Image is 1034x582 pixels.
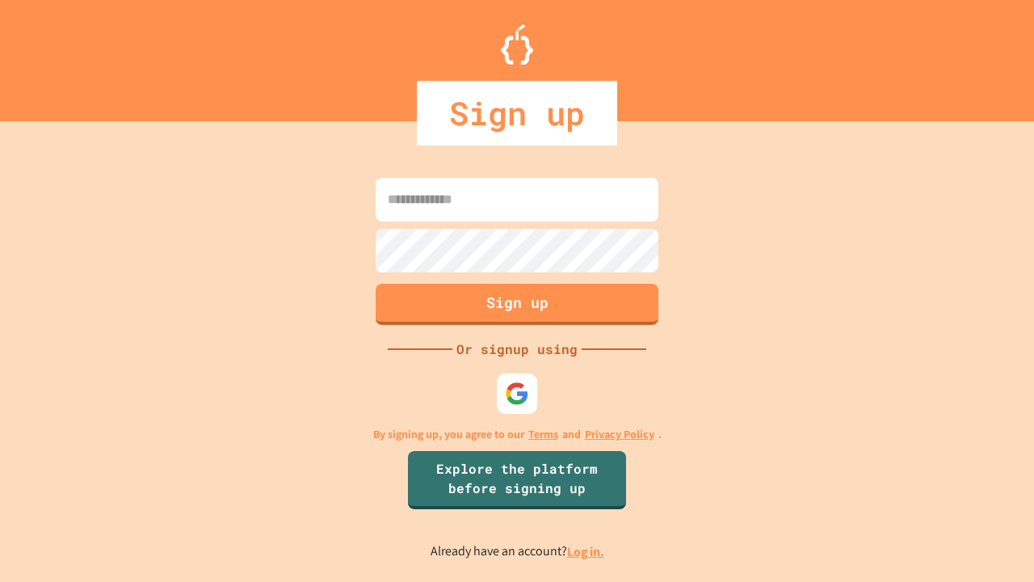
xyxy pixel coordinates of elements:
[431,542,604,562] p: Already have an account?
[966,517,1018,566] iframe: chat widget
[585,426,654,443] a: Privacy Policy
[501,24,533,65] img: Logo.svg
[505,382,529,406] img: google-icon.svg
[373,426,662,443] p: By signing up, you agree to our and .
[567,543,604,560] a: Log in.
[528,426,558,443] a: Terms
[408,451,626,509] a: Explore the platform before signing up
[900,447,1018,516] iframe: chat widget
[417,81,617,145] div: Sign up
[376,284,658,325] button: Sign up
[452,339,582,359] div: Or signup using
